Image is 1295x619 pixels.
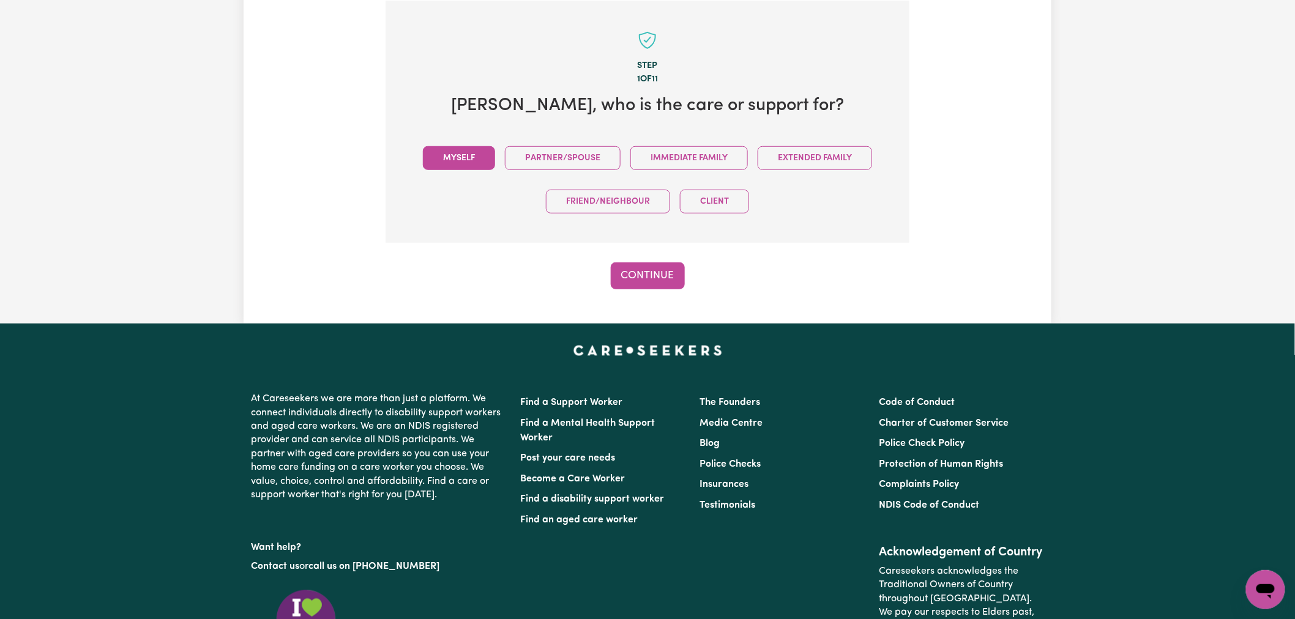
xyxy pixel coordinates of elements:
[700,500,755,510] a: Testimonials
[546,190,670,213] button: Friend/Neighbour
[700,398,760,407] a: The Founders
[251,387,506,506] p: At Careseekers we are more than just a platform. We connect individuals directly to disability su...
[879,459,1004,469] a: Protection of Human Rights
[700,418,763,428] a: Media Centre
[680,190,749,213] button: Client
[1246,570,1285,609] iframe: Button to launch messaging window
[520,453,615,463] a: Post your care needs
[251,536,506,554] p: Want help?
[879,398,955,407] a: Code of Conduct
[700,439,720,448] a: Blog
[520,494,664,504] a: Find a disability support worker
[700,480,748,489] a: Insurances
[879,480,960,489] a: Complaints Policy
[405,95,890,117] h2: [PERSON_NAME] , who is the care or support for?
[573,346,722,355] a: Careseekers home page
[251,562,299,571] a: Contact us
[308,562,439,571] a: call us on [PHONE_NUMBER]
[520,418,655,443] a: Find a Mental Health Support Worker
[423,146,495,170] button: Myself
[405,73,890,86] div: 1 of 11
[520,474,625,484] a: Become a Care Worker
[405,59,890,73] div: Step
[879,439,965,448] a: Police Check Policy
[700,459,761,469] a: Police Checks
[630,146,748,170] button: Immediate Family
[879,500,980,510] a: NDIS Code of Conduct
[251,555,506,578] p: or
[520,398,622,407] a: Find a Support Worker
[758,146,872,170] button: Extended Family
[879,418,1009,428] a: Charter of Customer Service
[505,146,621,170] button: Partner/Spouse
[879,545,1044,560] h2: Acknowledgement of Country
[520,515,638,525] a: Find an aged care worker
[611,262,685,289] button: Continue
